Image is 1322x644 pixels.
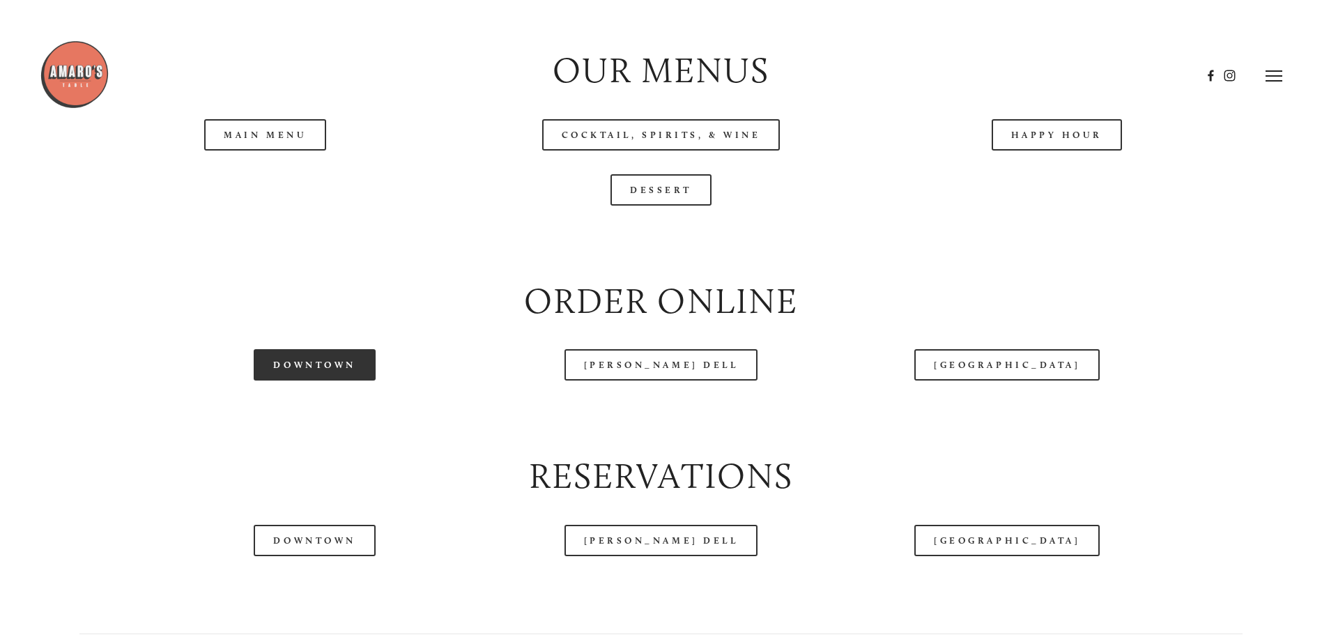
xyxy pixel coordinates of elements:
[914,349,1100,381] a: [GEOGRAPHIC_DATA]
[79,452,1243,501] h2: Reservations
[610,174,712,206] a: Dessert
[79,277,1243,326] h2: Order Online
[914,525,1100,556] a: [GEOGRAPHIC_DATA]
[564,525,758,556] a: [PERSON_NAME] Dell
[564,349,758,381] a: [PERSON_NAME] Dell
[254,349,375,381] a: Downtown
[254,525,375,556] a: Downtown
[40,40,109,109] img: Amaro's Table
